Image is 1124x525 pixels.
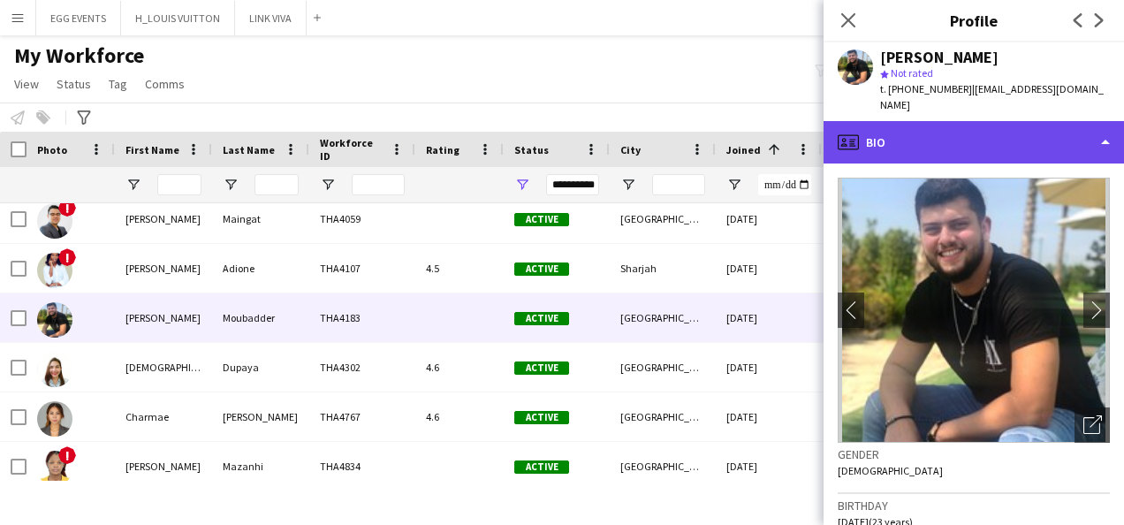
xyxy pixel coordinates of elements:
[115,244,212,293] div: [PERSON_NAME]
[37,451,72,486] img: Shannon Mazanhi
[758,174,811,195] input: Joined Filter Input
[822,343,928,392] div: 612 days
[610,194,716,243] div: [GEOGRAPHIC_DATA]
[352,174,405,195] input: Workforce ID Filter Input
[822,293,928,342] div: 23 days
[610,392,716,441] div: [GEOGRAPHIC_DATA]
[212,194,309,243] div: Maingat
[37,143,67,156] span: Photo
[14,42,144,69] span: My Workforce
[37,401,72,437] img: Charmae Cabrera
[37,352,72,387] img: Lady Deanne Dupaya
[37,203,72,239] img: Emil Maingat
[716,343,822,392] div: [DATE]
[145,76,185,92] span: Comms
[514,262,569,276] span: Active
[309,392,415,441] div: THA4767
[115,343,212,392] div: [DEMOGRAPHIC_DATA][PERSON_NAME]
[880,82,1104,111] span: | [EMAIL_ADDRESS][DOMAIN_NAME]
[115,194,212,243] div: [PERSON_NAME]
[235,1,307,35] button: LINK VIVA
[212,392,309,441] div: [PERSON_NAME]
[716,442,822,491] div: [DATE]
[824,9,1124,32] h3: Profile
[121,1,235,35] button: H_LOUIS VUITTON
[880,82,972,95] span: t. [PHONE_NUMBER]
[212,244,309,293] div: Adione
[37,302,72,338] img: Karim Moubadder
[212,442,309,491] div: Mazanhi
[223,143,275,156] span: Last Name
[309,442,415,491] div: THA4834
[838,498,1110,514] h3: Birthday
[309,194,415,243] div: THA4059
[37,253,72,288] img: Maureen Adione
[514,143,549,156] span: Status
[254,174,299,195] input: Last Name Filter Input
[115,293,212,342] div: [PERSON_NAME]
[415,392,504,441] div: 4.6
[102,72,134,95] a: Tag
[73,107,95,128] app-action-btn: Advanced filters
[138,72,192,95] a: Comms
[36,1,121,35] button: EGG EVENTS
[1075,407,1110,443] div: Open photos pop-in
[726,143,761,156] span: Joined
[415,343,504,392] div: 4.6
[838,446,1110,462] h3: Gender
[716,293,822,342] div: [DATE]
[223,177,239,193] button: Open Filter Menu
[610,442,716,491] div: [GEOGRAPHIC_DATA]
[822,392,928,441] div: 467 days
[212,343,309,392] div: Dupaya
[58,199,76,217] span: !
[891,66,933,80] span: Not rated
[125,177,141,193] button: Open Filter Menu
[620,143,641,156] span: City
[610,343,716,392] div: [GEOGRAPHIC_DATA]
[838,464,943,477] span: [DEMOGRAPHIC_DATA]
[49,72,98,95] a: Status
[514,411,569,424] span: Active
[822,244,928,293] div: 649 days
[415,244,504,293] div: 4.5
[58,446,76,464] span: !
[838,178,1110,443] img: Crew avatar or photo
[57,76,91,92] span: Status
[514,213,569,226] span: Active
[620,177,636,193] button: Open Filter Menu
[157,174,201,195] input: First Name Filter Input
[7,72,46,95] a: View
[880,49,999,65] div: [PERSON_NAME]
[824,121,1124,164] div: Bio
[514,312,569,325] span: Active
[115,392,212,441] div: Charmae
[58,248,76,266] span: !
[212,293,309,342] div: Moubadder
[109,76,127,92] span: Tag
[309,293,415,342] div: THA4183
[716,194,822,243] div: [DATE]
[320,136,384,163] span: Workforce ID
[14,76,39,92] span: View
[309,343,415,392] div: THA4302
[514,361,569,375] span: Active
[514,460,569,474] span: Active
[716,392,822,441] div: [DATE]
[726,177,742,193] button: Open Filter Menu
[716,244,822,293] div: [DATE]
[652,174,705,195] input: City Filter Input
[115,442,212,491] div: [PERSON_NAME]
[320,177,336,193] button: Open Filter Menu
[610,293,716,342] div: [GEOGRAPHIC_DATA]
[610,244,716,293] div: Sharjah
[426,143,459,156] span: Rating
[514,177,530,193] button: Open Filter Menu
[125,143,179,156] span: First Name
[822,442,928,491] div: 227 days
[309,244,415,293] div: THA4107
